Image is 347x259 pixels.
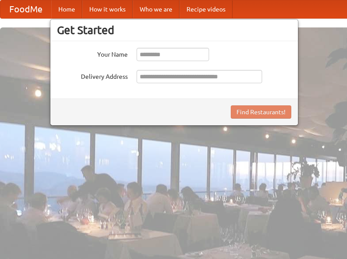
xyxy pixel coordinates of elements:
[57,23,291,37] h3: Get Started
[57,70,128,81] label: Delivery Address
[57,48,128,59] label: Your Name
[0,0,51,18] a: FoodMe
[133,0,179,18] a: Who we are
[82,0,133,18] a: How it works
[179,0,233,18] a: Recipe videos
[51,0,82,18] a: Home
[231,105,291,119] button: Find Restaurants!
